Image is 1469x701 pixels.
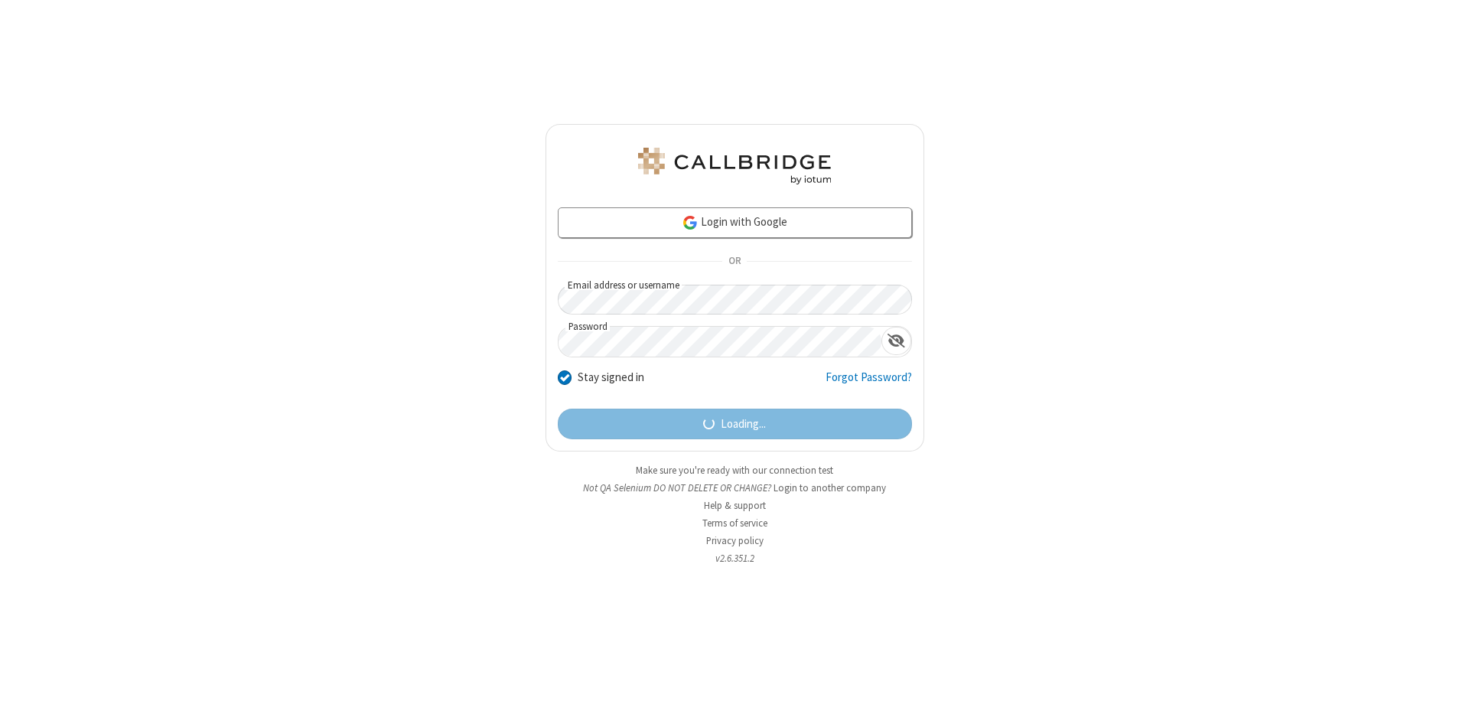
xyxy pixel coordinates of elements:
li: v2.6.351.2 [546,551,924,566]
span: OR [722,251,747,272]
button: Login to another company [774,481,886,495]
a: Forgot Password? [826,369,912,398]
a: Help & support [704,499,766,512]
button: Loading... [558,409,912,439]
a: Login with Google [558,207,912,238]
label: Stay signed in [578,369,644,386]
input: Password [559,327,881,357]
input: Email address or username [558,285,912,315]
div: Show password [881,327,911,355]
img: google-icon.png [682,214,699,231]
a: Make sure you're ready with our connection test [636,464,833,477]
a: Privacy policy [706,534,764,547]
img: QA Selenium DO NOT DELETE OR CHANGE [635,148,834,184]
a: Terms of service [702,517,767,530]
span: Loading... [721,416,766,433]
li: Not QA Selenium DO NOT DELETE OR CHANGE? [546,481,924,495]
